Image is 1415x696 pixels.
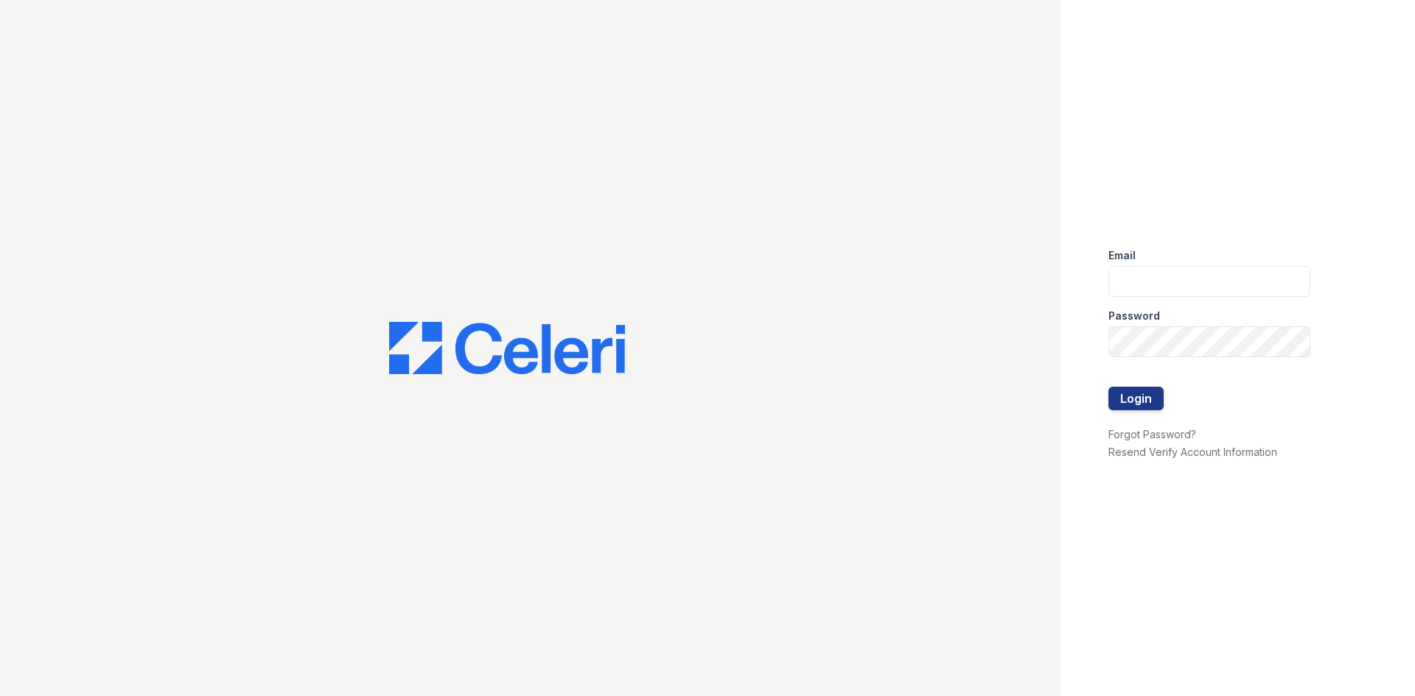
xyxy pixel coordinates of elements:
[1108,248,1136,263] label: Email
[1108,446,1277,458] a: Resend Verify Account Information
[1108,309,1160,323] label: Password
[1108,387,1164,410] button: Login
[389,322,625,375] img: CE_Logo_Blue-a8612792a0a2168367f1c8372b55b34899dd931a85d93a1a3d3e32e68fde9ad4.png
[1108,428,1196,440] a: Forgot Password?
